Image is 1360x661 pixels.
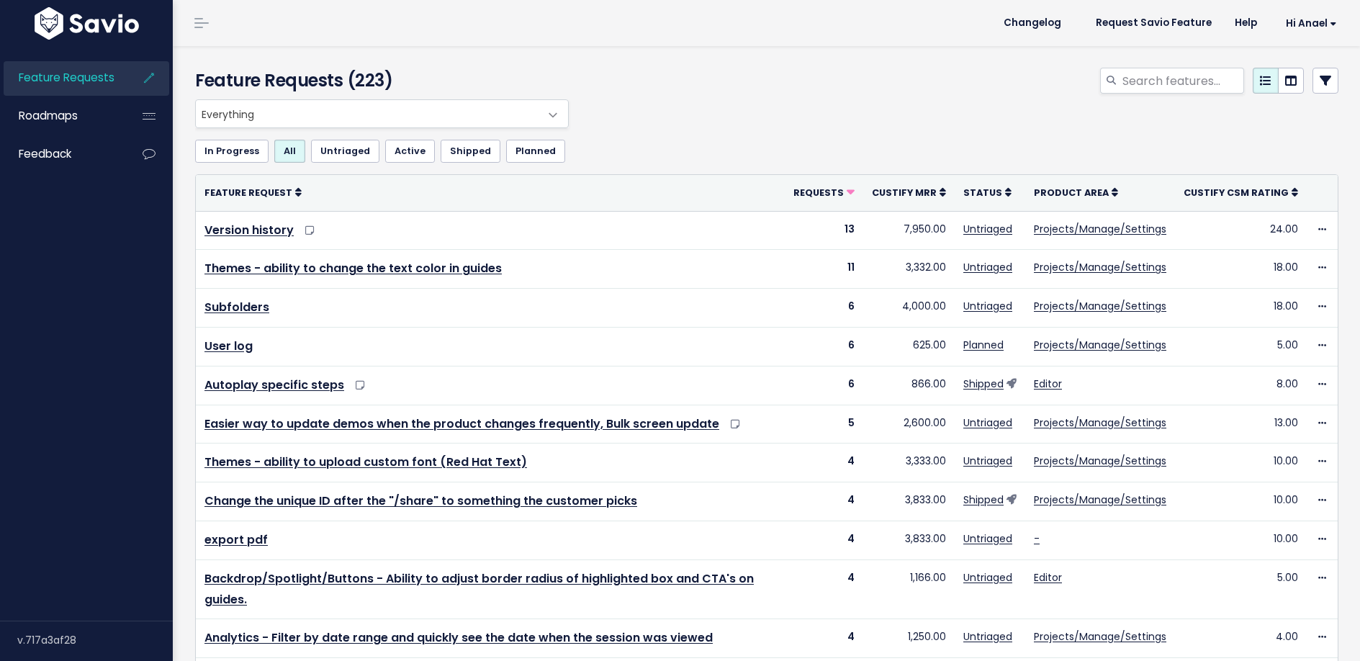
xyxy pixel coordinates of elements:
td: 625.00 [863,327,955,366]
td: 6 [785,366,863,405]
td: 3,333.00 [863,444,955,482]
a: Untriaged [963,260,1012,274]
td: 866.00 [863,366,955,405]
span: Everything [196,100,539,127]
td: 4 [785,444,863,482]
a: Hi Anael [1269,12,1348,35]
td: 11 [785,250,863,289]
a: Shipped [963,377,1004,391]
a: Projects/Manage/Settings [1034,493,1166,507]
td: 3,833.00 [863,521,955,559]
td: 24.00 [1175,211,1307,250]
span: Product Area [1034,186,1109,199]
span: Everything [195,99,569,128]
a: Projects/Manage/Settings [1034,338,1166,352]
a: Feature Requests [4,61,120,94]
a: Subfolders [204,299,269,315]
a: Easier way to update demos when the product changes frequently, Bulk screen update [204,415,719,432]
h4: Feature Requests (223) [195,68,562,94]
a: Editor [1034,570,1062,585]
a: Feature Request [204,185,302,199]
a: Help [1223,12,1269,34]
td: 7,950.00 [863,211,955,250]
a: Feedback [4,138,120,171]
a: Untriaged [963,531,1012,546]
td: 1,166.00 [863,559,955,619]
a: Planned [506,140,565,163]
a: Themes - ability to change the text color in guides [204,260,502,276]
a: Themes - ability to upload custom font (Red Hat Text) [204,454,527,470]
td: 4,000.00 [863,289,955,328]
td: 13 [785,211,863,250]
a: Product Area [1034,185,1118,199]
td: 6 [785,327,863,366]
a: Projects/Manage/Settings [1034,260,1166,274]
td: 10.00 [1175,482,1307,521]
ul: Filter feature requests [195,140,1338,163]
td: 4 [785,482,863,521]
td: 5.00 [1175,327,1307,366]
span: Custify csm rating [1184,186,1289,199]
a: Untriaged [963,222,1012,236]
span: Hi Anael [1286,18,1337,29]
a: Request Savio Feature [1084,12,1223,34]
a: Active [385,140,435,163]
td: 10.00 [1175,521,1307,559]
a: Untriaged [963,629,1012,644]
td: 18.00 [1175,289,1307,328]
img: logo-white.9d6f32f41409.svg [31,7,143,40]
a: Projects/Manage/Settings [1034,415,1166,430]
td: 5.00 [1175,559,1307,619]
td: 18.00 [1175,250,1307,289]
a: All [274,140,305,163]
a: Projects/Manage/Settings [1034,299,1166,313]
td: 3,833.00 [863,482,955,521]
a: Version history [204,222,294,238]
td: 3,332.00 [863,250,955,289]
td: 13.00 [1175,405,1307,444]
a: export pdf [204,531,268,548]
div: v.717a3af28 [17,621,173,659]
a: Custify mrr [872,185,946,199]
a: Untriaged [963,570,1012,585]
span: Feature Request [204,186,292,199]
td: 8.00 [1175,366,1307,405]
a: Backdrop/Spotlight/Buttons - Ability to adjust border radius of highlighted box and CTA's on guides. [204,570,754,608]
a: Status [963,185,1012,199]
a: Projects/Manage/Settings [1034,454,1166,468]
a: Projects/Manage/Settings [1034,222,1166,236]
td: 1,250.00 [863,619,955,658]
span: Status [963,186,1002,199]
a: Projects/Manage/Settings [1034,629,1166,644]
a: Untriaged [963,454,1012,468]
a: - [1034,531,1040,546]
span: Feedback [19,146,71,161]
td: 4.00 [1175,619,1307,658]
a: Shipped [441,140,500,163]
td: 2,600.00 [863,405,955,444]
a: User log [204,338,253,354]
a: Untriaged [311,140,379,163]
a: Untriaged [963,299,1012,313]
a: Autoplay specific steps [204,377,344,393]
a: Planned [963,338,1004,352]
td: 6 [785,289,863,328]
td: 4 [785,521,863,559]
a: Requests [793,185,855,199]
a: Change the unique ID after the "/share" to something the customer picks [204,493,637,509]
a: In Progress [195,140,269,163]
td: 4 [785,619,863,658]
a: Untriaged [963,415,1012,430]
td: 5 [785,405,863,444]
a: Roadmaps [4,99,120,132]
td: 10.00 [1175,444,1307,482]
a: Custify csm rating [1184,185,1298,199]
a: Analytics - Filter by date range and quickly see the date when the session was viewed [204,629,713,646]
span: Requests [793,186,844,199]
a: Shipped [963,493,1004,507]
a: Editor [1034,377,1062,391]
span: Changelog [1004,18,1061,28]
input: Search features... [1121,68,1244,94]
td: 4 [785,559,863,619]
span: Feature Requests [19,70,114,85]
